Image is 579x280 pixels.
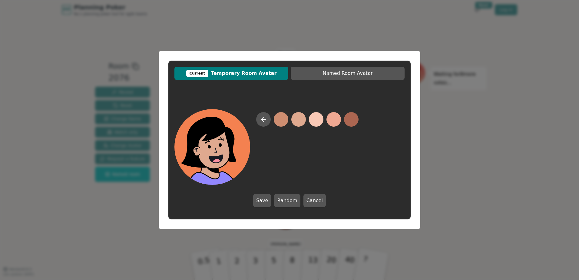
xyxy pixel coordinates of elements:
[294,70,402,77] span: Named Room Avatar
[186,70,209,77] div: Current
[291,67,405,80] button: Named Room Avatar
[174,67,288,80] button: CurrentTemporary Room Avatar
[253,194,271,207] button: Save
[274,194,300,207] button: Random
[303,194,326,207] button: Cancel
[177,70,285,77] span: Temporary Room Avatar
